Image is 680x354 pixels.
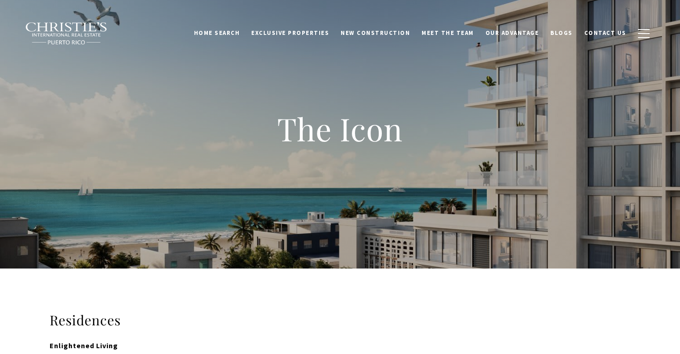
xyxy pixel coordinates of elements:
img: Christie's International Real Estate black text logo [25,22,108,45]
span: Blogs [550,29,573,37]
h1: The Icon [161,109,519,149]
h3: Residences [50,311,631,329]
span: Our Advantage [486,29,539,37]
a: New Construction [335,25,416,42]
span: Contact Us [584,29,626,37]
span: New Construction [341,29,410,37]
strong: Enlightened Living [50,341,118,350]
a: Our Advantage [480,25,545,42]
a: Blogs [545,25,579,42]
a: Exclusive Properties [245,25,335,42]
a: Home Search [188,25,246,42]
span: Exclusive Properties [251,29,329,37]
a: Meet the Team [416,25,480,42]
